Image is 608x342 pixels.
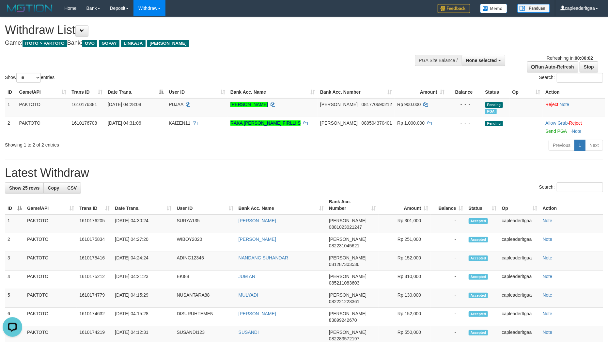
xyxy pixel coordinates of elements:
[543,255,553,260] a: Note
[485,121,503,126] span: Pending
[329,292,366,298] span: [PERSON_NAME]
[24,214,77,233] td: PAKTOTO
[545,129,567,134] a: Send PGA
[147,40,189,47] span: [PERSON_NAME]
[239,218,276,223] a: [PERSON_NAME]
[5,73,55,83] label: Show entries
[431,271,466,289] td: -
[329,311,366,316] span: [PERSON_NAME]
[397,102,421,107] span: Rp 900.000
[174,252,236,271] td: ADING12345
[112,271,174,289] td: [DATE] 04:21:23
[239,255,288,260] a: NANDANG SUHANDAR
[5,166,603,179] h1: Latest Withdraw
[329,243,359,248] span: Copy 082231045621 to clipboard
[557,182,603,192] input: Search:
[499,271,540,289] td: capleaderltgaa
[499,196,540,214] th: Op: activate to sort column ascending
[17,86,69,98] th: Game/API: activate to sort column ascending
[69,86,105,98] th: Trans ID: activate to sort column ascending
[5,139,248,148] div: Showing 1 to 2 of 2 entries
[43,182,63,194] a: Copy
[239,274,255,279] a: JUM AN
[5,40,399,46] h4: Game: Bank:
[5,271,24,289] td: 4
[499,233,540,252] td: capleaderltgaa
[543,292,553,298] a: Note
[5,252,24,271] td: 3
[431,233,466,252] td: -
[17,117,69,137] td: PAKTOTO
[5,289,24,308] td: 5
[543,98,605,117] td: ·
[5,308,24,326] td: 6
[174,214,236,233] td: SURYA135
[24,271,77,289] td: PAKTOTO
[379,196,431,214] th: Amount: activate to sort column ascending
[5,117,17,137] td: 2
[5,3,55,13] img: MOTION_logo.png
[77,196,112,214] th: Trans ID: activate to sort column ascending
[329,318,357,323] span: Copy 83899242670 to clipboard
[166,86,228,98] th: User ID: activate to sort column ascending
[112,196,174,214] th: Date Trans.: activate to sort column ascending
[17,98,69,117] td: PAKTOTO
[329,330,366,335] span: [PERSON_NAME]
[585,140,603,151] a: Next
[329,274,366,279] span: [PERSON_NAME]
[329,299,359,304] span: Copy 082221223361 to clipboard
[539,73,603,83] label: Search:
[549,140,575,151] a: Previous
[239,330,259,335] a: SUSANDI
[485,109,497,114] span: Marked by capleaderltgaa
[105,86,166,98] th: Date Trans.: activate to sort column descending
[329,262,359,267] span: Copy 081287303536 to clipboard
[545,102,558,107] a: Reject
[112,252,174,271] td: [DATE] 04:24:24
[431,308,466,326] td: -
[379,271,431,289] td: Rp 310,000
[24,233,77,252] td: PAKTOTO
[112,308,174,326] td: [DATE] 04:15:28
[469,256,488,261] span: Accepted
[24,289,77,308] td: PAKTOTO
[23,40,67,47] span: ITOTO > PAKTOTO
[5,214,24,233] td: 1
[5,98,17,117] td: 1
[480,4,507,13] img: Button%20Memo.svg
[499,214,540,233] td: capleaderltgaa
[71,102,97,107] span: 1610176381
[469,330,488,335] span: Accepted
[580,61,598,72] a: Stop
[329,237,366,242] span: [PERSON_NAME]
[174,308,236,326] td: DISURUHTEMEN
[572,129,582,134] a: Note
[438,4,470,13] img: Feedback.jpg
[174,289,236,308] td: NUSANTARA88
[71,120,97,126] span: 1610176708
[108,102,141,107] span: [DATE] 04:28:08
[517,4,550,13] img: panduan.png
[9,185,39,191] span: Show 25 rows
[99,40,119,47] span: GOPAY
[543,274,553,279] a: Note
[499,308,540,326] td: capleaderltgaa
[545,120,569,126] span: ·
[77,271,112,289] td: 1610175212
[5,196,24,214] th: ID: activate to sort column descending
[174,271,236,289] td: EKI88
[539,182,603,192] label: Search:
[236,196,326,214] th: Bank Acc. Name: activate to sort column ascending
[574,140,585,151] a: 1
[379,252,431,271] td: Rp 152,000
[112,233,174,252] td: [DATE] 04:27:20
[121,40,146,47] span: LINKAJA
[543,218,553,223] a: Note
[545,120,568,126] a: Allow Grab
[379,214,431,233] td: Rp 301,000
[239,237,276,242] a: [PERSON_NAME]
[239,311,276,316] a: [PERSON_NAME]
[575,55,593,61] strong: 00:00:02
[112,214,174,233] td: [DATE] 04:30:24
[469,218,488,224] span: Accepted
